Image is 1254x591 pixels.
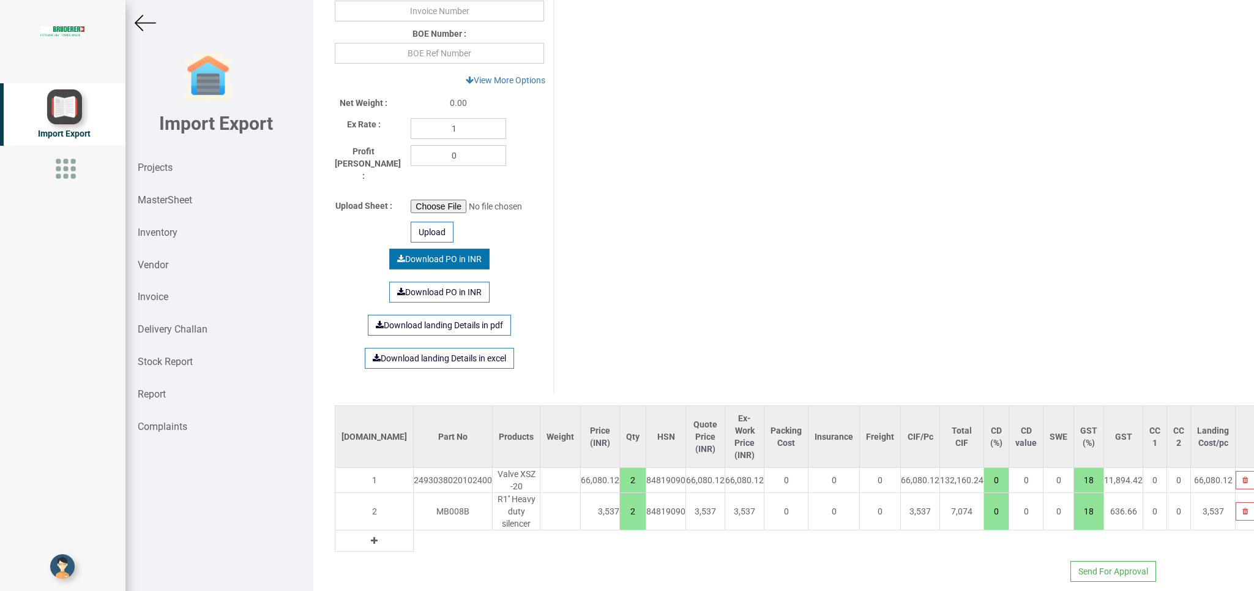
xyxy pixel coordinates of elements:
th: CC 2 [1167,406,1191,468]
td: 0 [860,468,901,493]
div: Valve XSZ -20 [493,468,540,492]
div: Products [499,431,534,443]
th: GST [1104,406,1143,468]
label: Profit [PERSON_NAME] : [335,145,392,182]
th: Total CIF [940,406,984,468]
td: 3,537 [1191,493,1236,530]
button: Send For Approval [1070,561,1156,582]
b: Import Export [159,113,273,134]
td: 11,894.42 [1104,468,1143,493]
strong: Vendor [138,259,168,271]
td: 0 [1043,493,1074,530]
td: 0 [1167,493,1191,530]
td: 0 [764,493,808,530]
td: 66,080.12 [581,468,620,493]
th: Packing Cost [764,406,808,468]
strong: Complaints [138,421,187,432]
div: MB008B [414,505,492,518]
td: 84819090 [646,468,686,493]
div: Upload [411,222,453,243]
th: CIF/Pc [901,406,940,468]
strong: Projects [138,162,173,173]
a: View More Options [458,70,553,91]
td: 3,537 [686,493,725,530]
td: 66,080.12 [686,468,725,493]
a: Download landing Details in pdf [368,315,511,336]
td: 66,080.12 [901,468,940,493]
strong: Inventory [138,227,177,238]
td: 0 [1009,468,1043,493]
td: 0 [808,468,860,493]
th: CC 1 [1143,406,1167,468]
strong: Stock Report [138,356,193,367]
td: 0 [1009,493,1043,530]
label: BOE Number : [412,28,466,40]
th: GST (%) [1074,406,1104,468]
th: CD (%) [984,406,1009,468]
div: Part No [420,431,486,443]
input: BOE Ref Number [335,43,544,64]
th: HSN [646,406,686,468]
a: Download landing Details in excel [365,348,514,369]
th: Insurance [808,406,860,468]
td: 3,537 [581,493,620,530]
th: Weight [540,406,581,468]
td: 66,080.12 [1191,468,1236,493]
th: Price (INR) [581,406,620,468]
td: 0 [1143,493,1167,530]
div: 2493038020102400 [414,474,492,486]
th: [DOMAIN_NAME] [335,406,414,468]
label: Net Weight : [340,97,387,109]
span: 0.00 [450,98,467,108]
th: CD value [1009,406,1043,468]
img: garage-closed.png [184,52,233,101]
th: Qty [620,406,646,468]
th: Ex-Work Price (INR) [725,406,764,468]
td: 2 [335,493,414,530]
td: 0 [1167,468,1191,493]
td: 0 [764,468,808,493]
td: 636.66 [1104,493,1143,530]
span: Import Export [38,129,91,138]
th: Quote Price (INR) [686,406,725,468]
td: 0 [808,493,860,530]
input: Invoice Number [335,1,544,21]
div: R1'' Heavy duty silencer [493,493,540,530]
td: 0 [860,493,901,530]
th: Freight [860,406,901,468]
th: SWE [1043,406,1074,468]
a: Download PO in INR [389,282,490,303]
td: 0 [1043,468,1074,493]
strong: Report [138,388,166,400]
td: 1 [335,468,414,493]
td: 3,537 [725,493,764,530]
td: 84819090 [646,493,686,530]
td: 66,080.12 [725,468,764,493]
strong: MasterSheet [138,194,192,206]
strong: Delivery Challan [138,323,207,335]
td: 132,160.24 [940,468,984,493]
a: Download PO in INR [389,249,490,269]
td: 0 [1143,468,1167,493]
label: Upload Sheet : [335,200,392,212]
td: 7,074 [940,493,984,530]
strong: Invoice [138,291,168,303]
td: 3,537 [901,493,940,530]
label: Ex Rate : [347,118,381,130]
th: Landing Cost/pc [1191,406,1236,468]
